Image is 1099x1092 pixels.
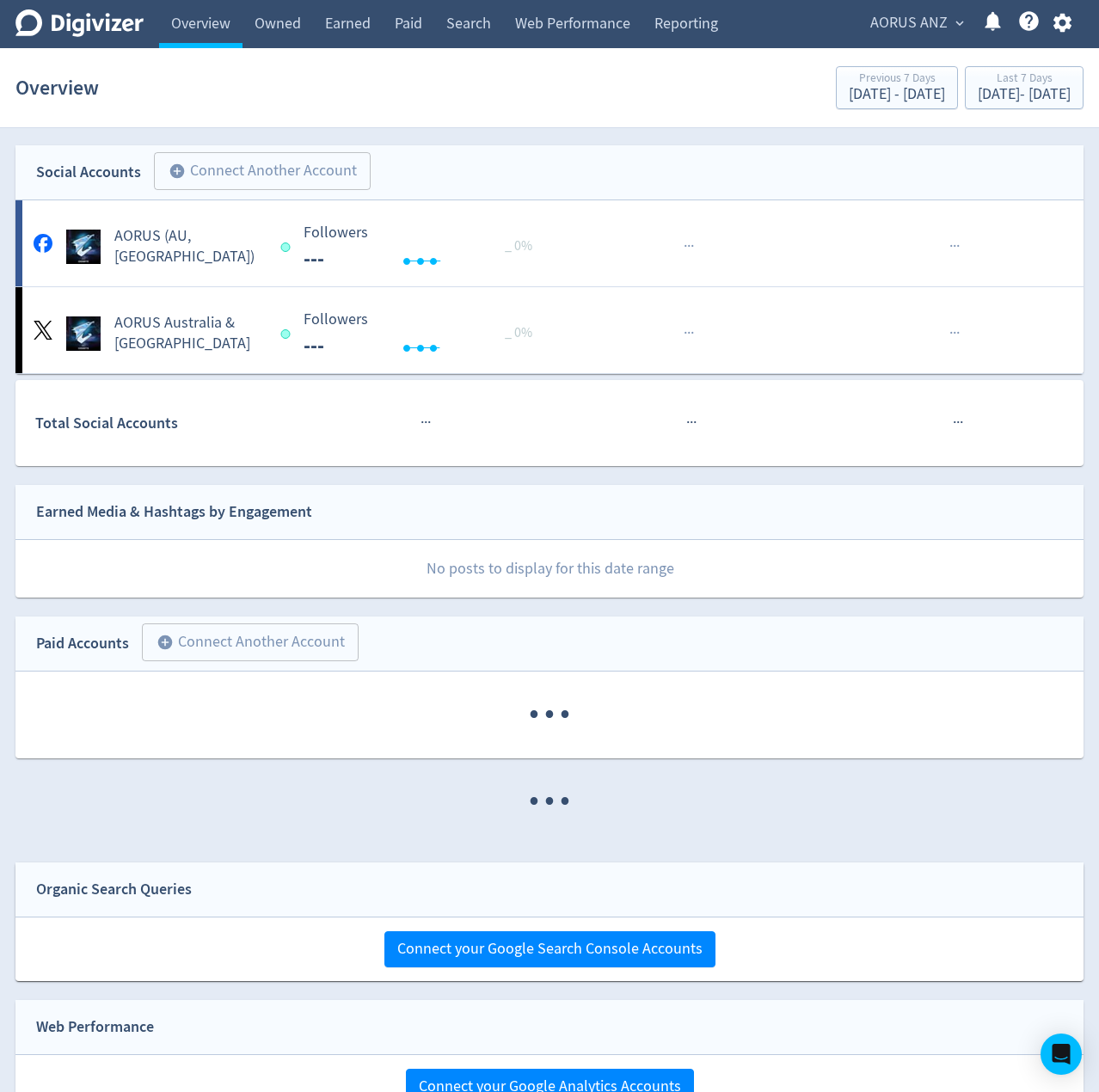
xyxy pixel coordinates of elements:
[542,758,557,845] span: ·
[114,313,265,354] h5: AORUS Australia & [GEOGRAPHIC_DATA]
[295,311,553,357] svg: Followers ---
[15,287,1084,373] a: AORUS Australia & New Zealand undefinedAORUS Australia & [GEOGRAPHIC_DATA] Followers --- Follower...
[557,672,573,758] span: ·
[157,634,174,651] span: add_circle
[141,155,371,190] a: Connect Another Account
[66,230,101,264] img: AORUS (AU, NZ) undefined
[280,242,295,252] span: Data last synced: 6 Oct 2025, 11:01pm (AEDT)
[526,672,542,758] span: ·
[557,758,573,845] span: ·
[949,236,953,257] span: ·
[684,322,687,344] span: ·
[427,412,431,433] span: ·
[953,236,956,257] span: ·
[280,329,295,339] span: Data last synced: 6 Oct 2025, 7:02pm (AEDT)
[129,626,359,661] a: Connect Another Account
[691,322,694,344] span: ·
[1041,1034,1082,1075] div: Open Intercom Messenger
[691,236,694,257] span: ·
[693,412,697,433] span: ·
[686,412,690,433] span: ·
[956,236,960,257] span: ·
[16,540,1084,598] p: No posts to display for this date range
[36,1015,154,1040] div: Web Performance
[114,226,265,267] h5: AORUS (AU, [GEOGRAPHIC_DATA])
[424,412,427,433] span: ·
[949,322,953,344] span: ·
[690,412,693,433] span: ·
[169,163,186,180] span: add_circle
[295,224,553,270] svg: Followers ---
[66,316,101,351] img: AORUS Australia & New Zealand undefined
[505,324,532,341] span: _ 0%
[870,9,948,37] span: AORUS ANZ
[505,237,532,255] span: _ 0%
[397,942,703,957] span: Connect your Google Search Console Accounts
[864,9,968,37] button: AORUS ANZ
[978,72,1071,87] div: Last 7 Days
[154,152,371,190] button: Connect Another Account
[952,15,967,31] span: expand_more
[35,411,291,436] div: Total Social Accounts
[687,236,691,257] span: ·
[956,322,960,344] span: ·
[15,200,1084,286] a: AORUS (AU, NZ) undefinedAORUS (AU, [GEOGRAPHIC_DATA]) Followers --- Followers --- _ 0%······
[542,672,557,758] span: ·
[36,160,141,185] div: Social Accounts
[978,87,1071,102] div: [DATE] - [DATE]
[36,500,312,525] div: Earned Media & Hashtags by Engagement
[384,939,715,959] a: Connect your Google Search Console Accounts
[953,322,956,344] span: ·
[687,322,691,344] span: ·
[142,623,359,661] button: Connect Another Account
[36,877,192,902] div: Organic Search Queries
[15,60,99,115] h1: Overview
[836,66,958,109] button: Previous 7 Days[DATE] - [DATE]
[956,412,960,433] span: ·
[849,72,945,87] div: Previous 7 Days
[36,631,129,656] div: Paid Accounts
[526,758,542,845] span: ·
[849,87,945,102] div: [DATE] - [DATE]
[965,66,1084,109] button: Last 7 Days[DATE]- [DATE]
[384,931,715,967] button: Connect your Google Search Console Accounts
[684,236,687,257] span: ·
[421,412,424,433] span: ·
[953,412,956,433] span: ·
[960,412,963,433] span: ·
